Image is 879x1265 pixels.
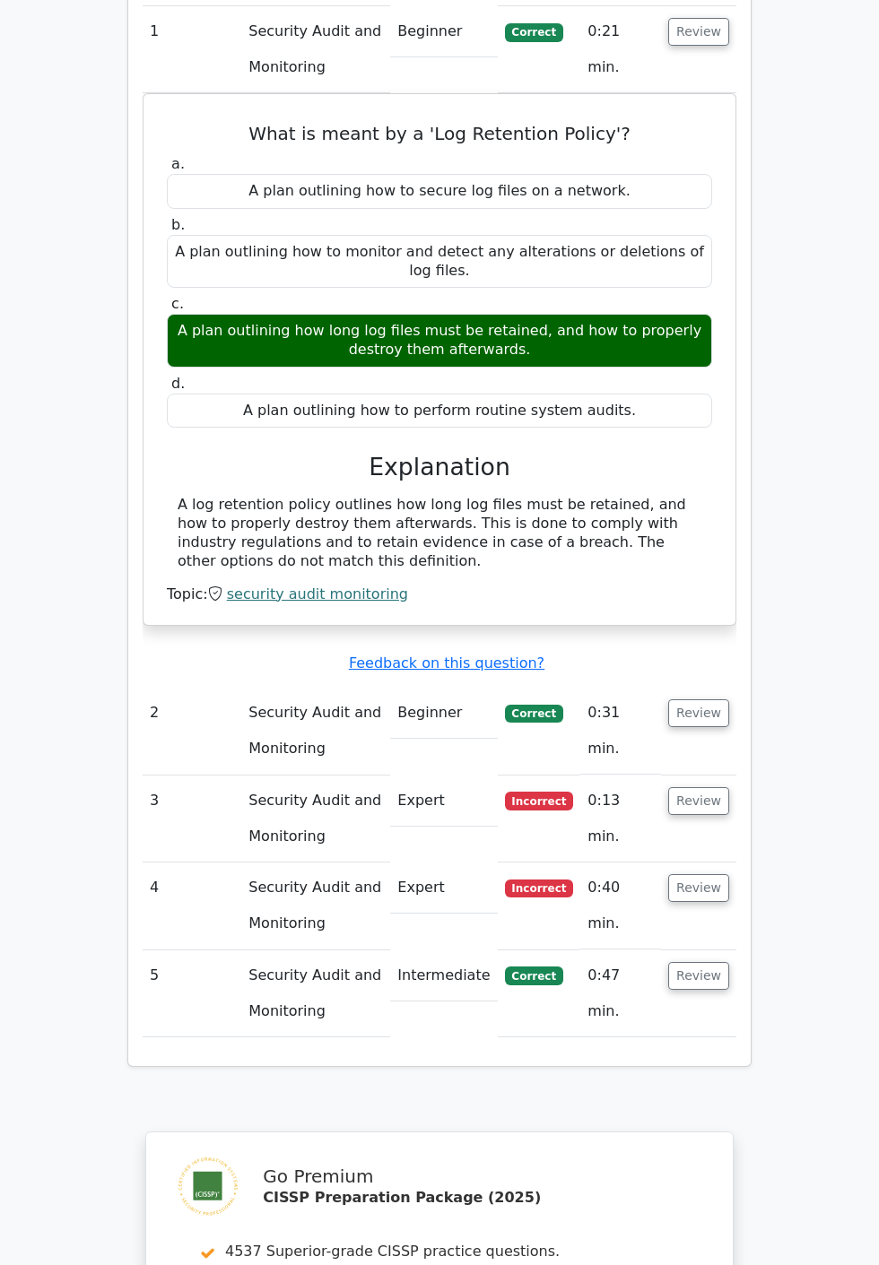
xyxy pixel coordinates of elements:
div: A plan outlining how to perform routine system audits. [167,394,712,429]
span: c. [171,295,184,312]
td: Security Audit and Monitoring [241,6,390,93]
button: Review [668,18,729,46]
td: 2 [143,688,241,775]
td: Security Audit and Monitoring [241,950,390,1037]
h3: Explanation [178,453,701,481]
span: Correct [505,966,563,984]
div: A log retention policy outlines how long log files must be retained, and how to properly destroy ... [178,496,701,570]
span: b. [171,216,185,233]
span: Incorrect [505,879,574,897]
button: Review [668,787,729,815]
td: 0:40 min. [580,862,661,949]
span: d. [171,375,185,392]
button: Review [668,962,729,990]
button: Review [668,874,729,902]
td: 0:47 min. [580,950,661,1037]
td: Security Audit and Monitoring [241,775,390,862]
td: Expert [390,775,497,827]
span: Correct [505,705,563,723]
td: Expert [390,862,497,914]
td: 4 [143,862,241,949]
td: 3 [143,775,241,862]
span: Incorrect [505,792,574,810]
td: Intermediate [390,950,497,1001]
td: 0:21 min. [580,6,661,93]
td: Security Audit and Monitoring [241,862,390,949]
td: Beginner [390,688,497,739]
div: A plan outlining how to secure log files on a network. [167,174,712,209]
a: security audit monitoring [227,585,408,602]
a: Feedback on this question? [349,654,544,671]
h5: What is meant by a 'Log Retention Policy'? [165,123,714,144]
span: Correct [505,23,563,41]
td: Beginner [390,6,497,57]
td: 1 [143,6,241,93]
div: A plan outlining how to monitor and detect any alterations or deletions of log files. [167,235,712,289]
td: 0:31 min. [580,688,661,775]
span: a. [171,155,185,172]
td: 5 [143,950,241,1037]
td: Security Audit and Monitoring [241,688,390,775]
td: 0:13 min. [580,775,661,862]
button: Review [668,699,729,727]
div: A plan outlining how long log files must be retained, and how to properly destroy them afterwards. [167,314,712,368]
div: Topic: [167,585,712,604]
